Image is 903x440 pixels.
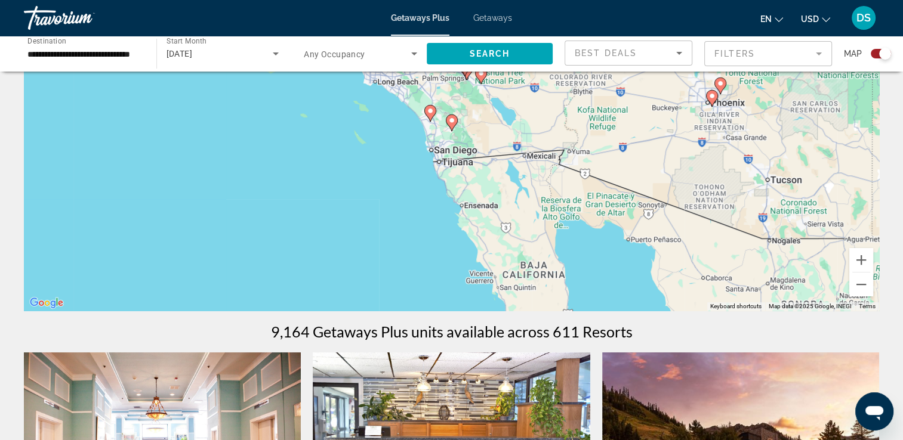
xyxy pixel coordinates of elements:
span: USD [801,14,819,24]
span: Any Occupancy [304,49,365,59]
mat-select: Sort by [575,46,682,60]
span: Map data ©2025 Google, INEGI [769,303,852,309]
a: Getaways [473,13,512,23]
a: Terms (opens in new tab) [859,303,876,309]
iframe: Button to launch messaging window [855,392,893,430]
span: Best Deals [575,48,637,58]
span: Map [844,45,862,62]
button: Zoom in [849,248,873,272]
button: Filter [704,41,832,67]
button: User Menu [848,5,879,30]
h1: 9,164 Getaways Plus units available across 611 Resorts [271,323,633,340]
span: Destination [27,36,66,45]
img: Google [27,295,66,311]
button: Keyboard shortcuts [710,302,762,311]
button: Search [427,43,553,64]
a: Travorium [24,2,143,33]
span: Start Month [167,37,207,45]
a: Getaways Plus [391,13,449,23]
button: Zoom out [849,272,873,296]
a: Open this area in Google Maps (opens a new window) [27,295,66,311]
span: [DATE] [167,49,193,58]
span: DS [856,12,871,24]
span: en [760,14,772,24]
button: Change language [760,10,783,27]
span: Search [469,49,510,58]
button: Change currency [801,10,830,27]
